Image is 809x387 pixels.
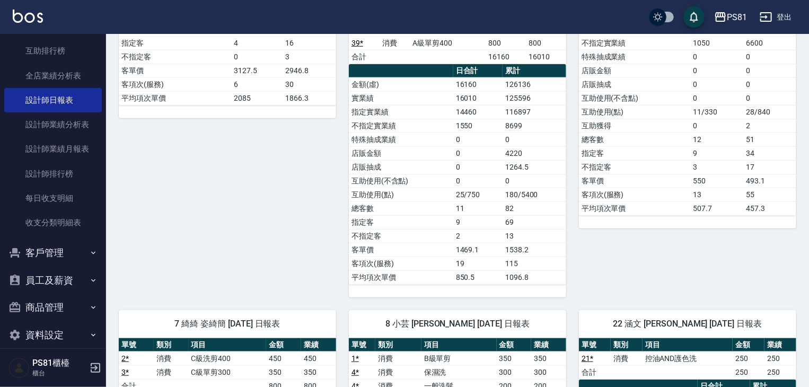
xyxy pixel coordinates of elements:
[579,160,691,174] td: 不指定客
[349,77,453,91] td: 金額(虛)
[691,77,744,91] td: 0
[453,188,503,201] td: 25/750
[643,351,733,365] td: 控油AND護色洗
[743,133,796,146] td: 51
[503,257,566,270] td: 115
[733,338,764,352] th: 金額
[611,338,643,352] th: 類別
[579,338,611,352] th: 單號
[453,270,503,284] td: 850.5
[189,351,267,365] td: C級洗剪400
[503,174,566,188] td: 0
[755,7,796,27] button: 登出
[4,210,102,235] a: 收支分類明細表
[231,77,283,91] td: 6
[579,174,691,188] td: 客單價
[283,77,336,91] td: 30
[154,365,189,379] td: 消費
[691,201,744,215] td: 507.7
[497,365,532,379] td: 300
[4,162,102,186] a: 設計師排行榜
[8,357,30,379] img: Person
[349,119,453,133] td: 不指定實業績
[13,10,43,23] img: Logo
[453,257,503,270] td: 19
[349,160,453,174] td: 店販抽成
[743,36,796,50] td: 6600
[410,36,486,50] td: A級單剪400
[4,267,102,294] button: 員工及薪資
[743,91,796,105] td: 0
[4,321,102,349] button: 資料設定
[421,365,497,379] td: 保濕洗
[579,338,796,380] table: a dense table
[691,119,744,133] td: 0
[349,201,453,215] td: 總客數
[453,229,503,243] td: 2
[4,186,102,210] a: 每日收支明細
[503,77,566,91] td: 126136
[764,338,796,352] th: 業績
[349,188,453,201] td: 互助使用(點)
[349,146,453,160] td: 店販金額
[503,160,566,174] td: 1264.5
[349,105,453,119] td: 指定實業績
[691,174,744,188] td: 550
[154,338,189,352] th: 類別
[283,91,336,105] td: 1866.3
[743,119,796,133] td: 2
[733,365,764,379] td: 250
[497,338,532,352] th: 金額
[453,146,503,160] td: 0
[453,243,503,257] td: 1469.1
[592,319,784,329] span: 22 涵文 [PERSON_NAME] [DATE] 日報表
[231,50,283,64] td: 0
[119,36,231,50] td: 指定客
[283,64,336,77] td: 2946.8
[579,91,691,105] td: 互助使用(不含點)
[531,338,566,352] th: 業績
[453,133,503,146] td: 0
[131,319,323,329] span: 7 綺綺 姿綺簡 [DATE] 日報表
[743,50,796,64] td: 0
[579,77,691,91] td: 店販抽成
[375,338,421,352] th: 類別
[189,365,267,379] td: C級單剪300
[349,243,453,257] td: 客單價
[743,64,796,77] td: 0
[503,146,566,160] td: 4220
[380,36,410,50] td: 消費
[579,105,691,119] td: 互助使用(點)
[349,229,453,243] td: 不指定客
[579,64,691,77] td: 店販金額
[32,368,86,378] p: 櫃台
[691,50,744,64] td: 0
[503,119,566,133] td: 8699
[531,365,566,379] td: 300
[375,351,421,365] td: 消費
[579,146,691,160] td: 指定客
[526,36,566,50] td: 800
[32,358,86,368] h5: PS81櫃檯
[349,174,453,188] td: 互助使用(不含點)
[579,201,691,215] td: 平均項次單價
[301,365,336,379] td: 350
[743,105,796,119] td: 28/840
[362,319,553,329] span: 8 小芸 [PERSON_NAME] [DATE] 日報表
[743,201,796,215] td: 457.3
[4,39,102,63] a: 互助排行榜
[503,229,566,243] td: 13
[283,50,336,64] td: 3
[486,36,526,50] td: 800
[503,201,566,215] td: 82
[4,88,102,112] a: 設計師日報表
[743,160,796,174] td: 17
[349,215,453,229] td: 指定客
[503,91,566,105] td: 125596
[301,338,336,352] th: 業績
[119,91,231,105] td: 平均項次單價
[4,294,102,321] button: 商品管理
[283,36,336,50] td: 16
[4,239,102,267] button: 客戶管理
[486,50,526,64] td: 16160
